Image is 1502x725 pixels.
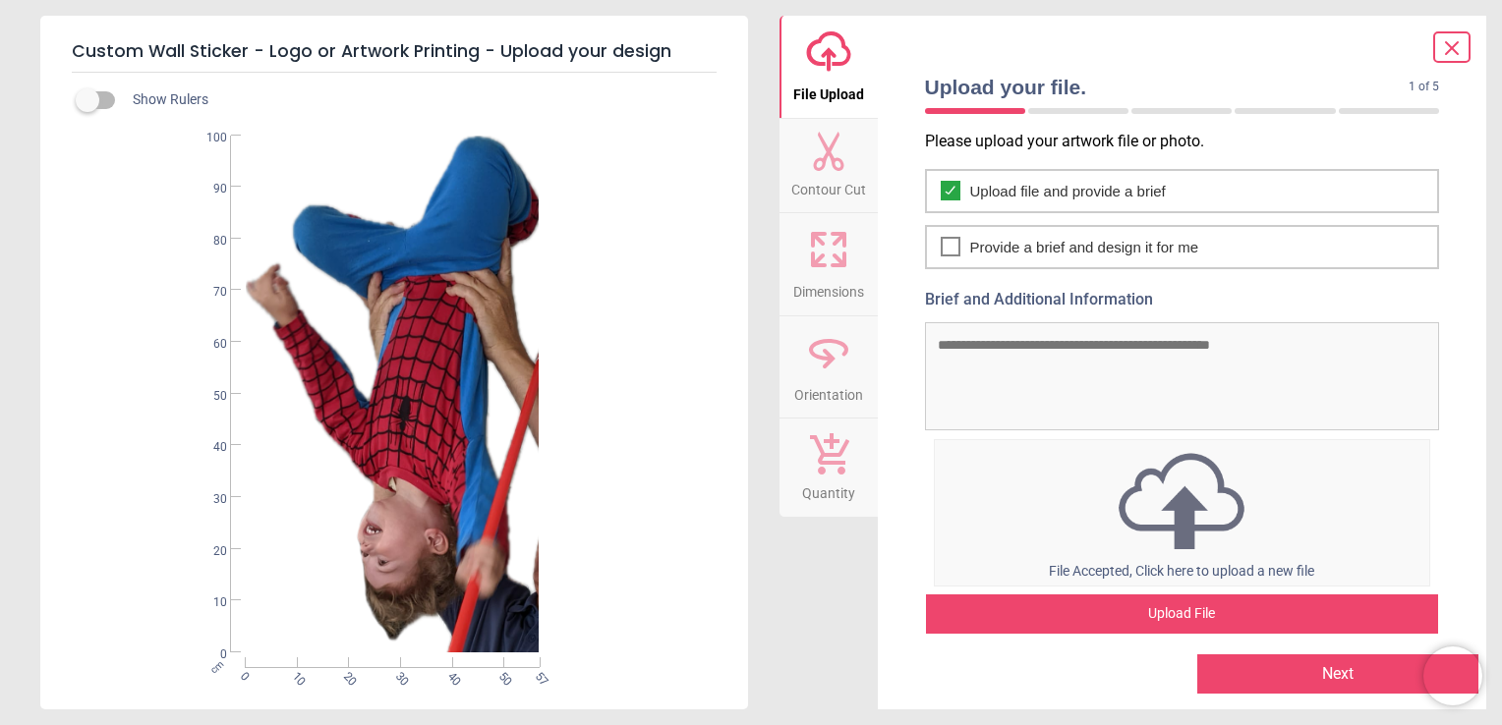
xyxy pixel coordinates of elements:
span: 50 [190,388,227,405]
span: 10 [190,594,227,611]
span: 90 [190,181,227,197]
button: Orientation [780,316,878,418]
label: Brief and Additional Information [925,289,1440,310]
span: 10 [288,669,301,682]
span: cm [208,658,226,676]
span: File Upload [793,76,864,105]
span: 80 [190,233,227,250]
div: Show Rulers [87,88,748,112]
span: Orientation [794,376,863,406]
span: Dimensions [793,273,864,303]
span: Contour Cut [791,171,866,200]
img: upload icon [935,447,1430,554]
span: 0 [190,646,227,663]
span: Quantity [802,474,855,504]
span: 20 [190,543,227,560]
button: Contour Cut [780,119,878,213]
span: 30 [391,669,404,682]
button: Dimensions [780,213,878,315]
span: 40 [443,669,456,682]
span: File Accepted, Click here to upload a new file [1049,563,1314,579]
span: 0 [236,669,249,682]
button: File Upload [780,16,878,118]
span: 100 [190,130,227,146]
p: Please upload your artwork file or photo. [925,131,1456,152]
button: Next [1197,654,1478,694]
span: 40 [190,439,227,456]
span: Provide a brief and design it for me [970,237,1199,257]
span: 50 [494,669,507,682]
span: 30 [190,491,227,508]
span: 60 [190,336,227,353]
iframe: Brevo live chat [1423,646,1482,705]
span: 20 [339,669,352,682]
span: Upload your file. [925,73,1410,101]
h5: Custom Wall Sticker - Logo or Artwork Printing - Upload your design [72,31,717,73]
button: Quantity [780,418,878,517]
span: Upload file and provide a brief [970,181,1166,201]
span: 70 [190,284,227,301]
span: 1 of 5 [1409,79,1439,95]
div: Upload File [926,594,1439,634]
span: 57 [531,669,544,682]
